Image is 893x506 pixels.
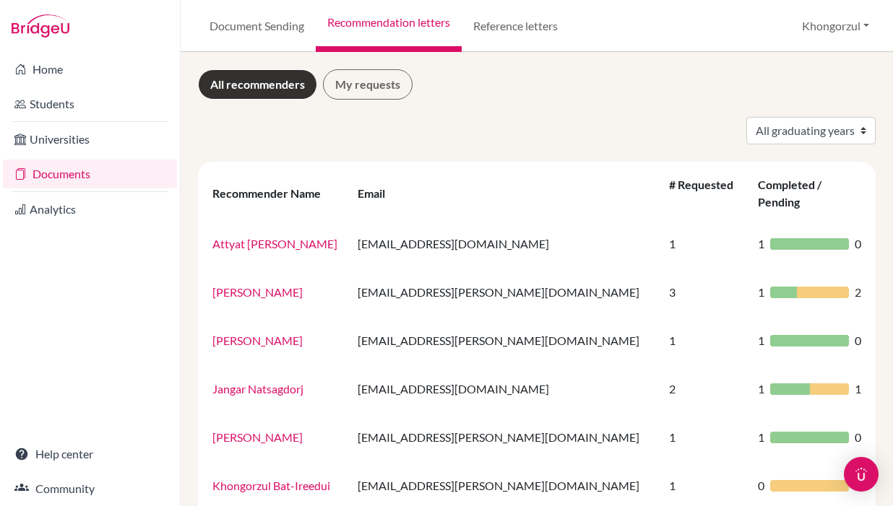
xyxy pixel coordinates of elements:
[660,316,750,365] td: 1
[669,178,733,209] div: # Requested
[758,477,764,494] span: 0
[3,195,177,224] a: Analytics
[349,316,660,365] td: [EMAIL_ADDRESS][PERSON_NAME][DOMAIN_NAME]
[660,413,750,461] td: 1
[855,235,861,253] span: 0
[855,284,861,301] span: 2
[3,474,177,503] a: Community
[758,235,764,253] span: 1
[212,430,303,444] a: [PERSON_NAME]
[212,333,303,347] a: [PERSON_NAME]
[855,332,861,349] span: 0
[660,365,750,413] td: 2
[358,186,400,200] div: Email
[12,14,69,38] img: Bridge-U
[3,440,177,468] a: Help center
[855,380,861,398] span: 1
[758,429,764,446] span: 1
[855,429,861,446] span: 0
[349,413,660,461] td: [EMAIL_ADDRESS][PERSON_NAME][DOMAIN_NAME]
[212,479,330,492] a: Khongorzul Bat-Ireedui
[349,219,660,268] td: [EMAIL_ADDRESS][DOMAIN_NAME]
[3,125,177,154] a: Universities
[795,12,876,40] button: Khongorzul
[3,90,177,118] a: Students
[323,69,413,100] a: My requests
[844,457,879,492] div: Open Intercom Messenger
[349,268,660,316] td: [EMAIL_ADDRESS][PERSON_NAME][DOMAIN_NAME]
[3,55,177,84] a: Home
[198,69,317,100] a: All recommenders
[212,186,335,200] div: Recommender Name
[212,285,303,299] a: [PERSON_NAME]
[758,332,764,349] span: 1
[660,219,750,268] td: 1
[660,268,750,316] td: 3
[212,237,337,250] a: Attyat [PERSON_NAME]
[758,284,764,301] span: 1
[3,160,177,188] a: Documents
[758,178,821,209] div: Completed / Pending
[212,382,303,396] a: Jangar Natsagdorj
[349,365,660,413] td: [EMAIL_ADDRESS][DOMAIN_NAME]
[758,380,764,398] span: 1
